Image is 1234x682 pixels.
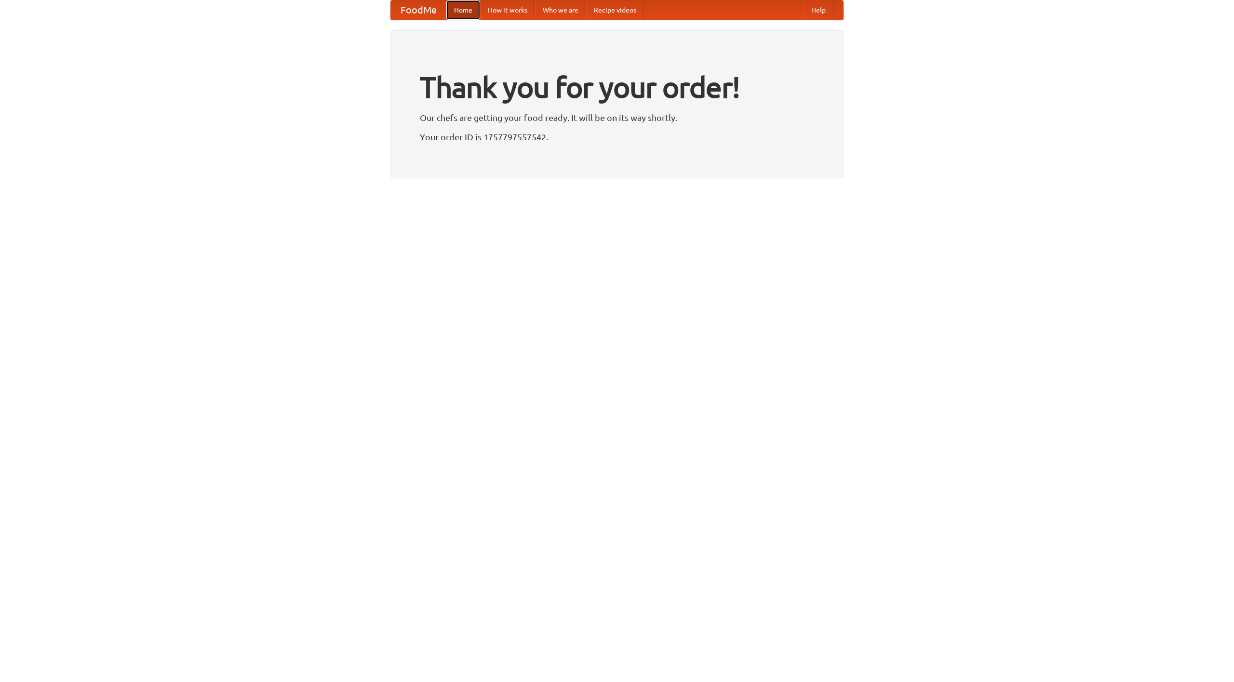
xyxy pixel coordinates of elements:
[480,0,535,20] a: How it works
[446,0,480,20] a: Home
[420,110,814,125] p: Our chefs are getting your food ready. It will be on its way shortly.
[586,0,644,20] a: Recipe videos
[391,0,446,20] a: FoodMe
[804,0,833,20] a: Help
[535,0,586,20] a: Who we are
[420,130,814,144] p: Your order ID is 1757797557542.
[420,64,814,110] h1: Thank you for your order!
